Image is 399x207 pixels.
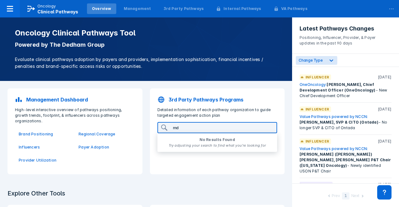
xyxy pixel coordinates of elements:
[166,137,269,143] p: No Results Found
[92,6,111,12] div: Overview
[87,3,116,14] a: Overview
[154,107,281,118] p: Detailed information of each pathway organization to guide targeted engagement action plan
[299,58,323,63] span: Change Type
[300,82,376,92] span: [PERSON_NAME], Chief Development Officer (OneOncology)
[300,152,391,168] span: [PERSON_NAME] ([PERSON_NAME]) [PERSON_NAME], [PERSON_NAME] P&T Chair ([US_STATE] Oncology)
[171,123,277,133] input: Search programs
[281,6,307,12] div: VA Pathways
[300,25,392,32] h3: Latest Pathways Changes
[300,120,378,125] span: [PERSON_NAME], SVP & CITO (Ontada)
[119,3,156,14] a: Management
[300,82,327,87] a: OneOncology:
[305,182,331,187] p: Positioning
[154,137,281,150] a: View All Programs
[305,106,329,112] p: Influencer
[19,144,71,150] a: Influencers
[4,186,69,201] h3: Explore Other Tools
[124,6,151,12] div: Management
[300,114,368,119] a: Value Pathways powered by NCCN:
[19,131,71,137] a: Brand Positioning
[300,32,392,46] p: Positioning, Influencer, Provider, & Payer updates in the past 90 days
[11,107,139,124] p: High-level interactive overview of pathways positioning, growth trends, footprint, & influencers ...
[224,6,261,12] div: Internal Pathways
[351,193,359,200] div: Next
[378,74,392,80] p: [DATE]
[37,9,78,14] span: Clinical Pathways
[342,192,349,200] div: 1
[11,92,139,107] a: Management Dashboard
[164,6,204,12] div: 3rd Party Pathways
[15,41,277,49] p: Powered by The Dedham Group
[377,185,392,200] div: Contact Support
[385,1,398,14] div: ...
[79,131,131,137] a: Regional Coverage
[166,143,269,148] p: Try adjusting your search to find what you’re looking for
[305,74,329,80] p: Influencer
[300,146,368,151] a: Value Pathways powered by NCCN:
[332,193,340,200] div: Prev
[378,182,392,187] p: [DATE]
[300,114,392,131] div: - No longer SVP & CITO of Ontada
[15,56,277,70] p: Evaluate clinical pathways adoption by payers and providers, implementation sophistication, finan...
[300,146,392,174] div: - Newly identified USON P&T Chair
[305,139,329,144] p: Influencer
[37,3,56,9] p: Oncology
[26,96,88,103] p: Management Dashboard
[300,82,392,99] div: - New Chief Development Officer
[169,96,243,103] p: 3rd Party Pathways Programs
[79,144,131,150] a: Payer Adoption
[15,29,277,37] h1: Oncology Clinical Pathways Tool
[159,3,209,14] a: 3rd Party Pathways
[19,158,71,163] a: Provider Utilization
[378,139,392,144] p: [DATE]
[378,106,392,112] p: [DATE]
[154,92,281,107] a: 3rd Party Pathways Programs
